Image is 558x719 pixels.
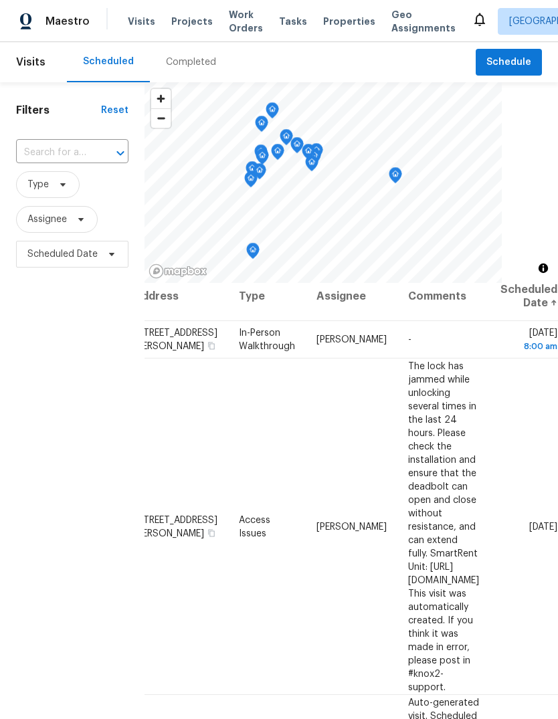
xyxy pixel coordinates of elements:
[229,8,263,35] span: Work Orders
[408,361,479,692] span: The lock has jammed while unlocking several times in the last 24 hours. Please check the installa...
[151,108,171,128] button: Zoom out
[271,144,284,165] div: Map marker
[27,178,49,191] span: Type
[310,143,323,164] div: Map marker
[228,272,306,321] th: Type
[408,335,411,344] span: -
[397,272,490,321] th: Comments
[16,47,45,77] span: Visits
[239,328,295,351] span: In-Person Walkthrough
[280,129,293,150] div: Map marker
[279,17,307,26] span: Tasks
[45,15,90,28] span: Maestro
[476,49,542,76] button: Schedule
[151,89,171,108] button: Zoom in
[145,82,502,283] canvas: Map
[290,137,304,158] div: Map marker
[16,104,101,117] h1: Filters
[500,340,557,353] div: 8:00 am
[254,144,268,165] div: Map marker
[266,102,279,123] div: Map marker
[27,213,67,226] span: Assignee
[205,526,217,538] button: Copy Address
[244,171,258,192] div: Map marker
[490,272,558,321] th: Scheduled Date ↑
[246,161,259,182] div: Map marker
[101,104,128,117] div: Reset
[389,167,402,188] div: Map marker
[305,155,318,176] div: Map marker
[391,8,456,35] span: Geo Assignments
[255,116,268,136] div: Map marker
[316,335,387,344] span: [PERSON_NAME]
[246,243,260,264] div: Map marker
[323,15,375,28] span: Properties
[539,261,547,276] span: Toggle attribution
[239,515,270,538] span: Access Issues
[306,272,397,321] th: Assignee
[256,148,269,169] div: Map marker
[83,55,134,68] div: Scheduled
[253,163,266,184] div: Map marker
[134,515,217,538] span: [STREET_ADDRESS][PERSON_NAME]
[166,56,216,69] div: Completed
[205,340,217,352] button: Copy Address
[133,272,228,321] th: Address
[134,328,217,351] span: [STREET_ADDRESS][PERSON_NAME]
[529,522,557,531] span: [DATE]
[302,144,315,165] div: Map marker
[16,142,91,163] input: Search for an address...
[151,109,171,128] span: Zoom out
[128,15,155,28] span: Visits
[111,144,130,163] button: Open
[149,264,207,279] a: Mapbox homepage
[535,260,551,276] button: Toggle attribution
[316,522,387,531] span: [PERSON_NAME]
[500,328,557,353] span: [DATE]
[486,54,531,71] span: Schedule
[171,15,213,28] span: Projects
[27,247,98,261] span: Scheduled Date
